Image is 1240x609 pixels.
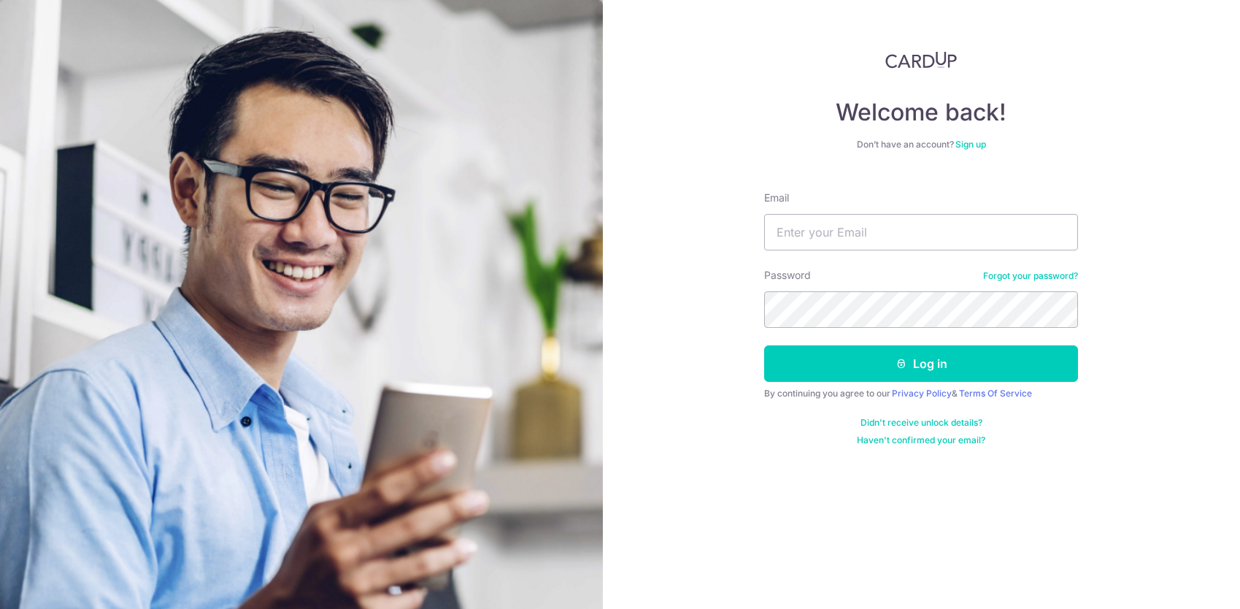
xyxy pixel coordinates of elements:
a: Didn't receive unlock details? [860,417,982,429]
div: Don’t have an account? [764,139,1078,150]
a: Terms Of Service [959,388,1032,399]
a: Sign up [955,139,986,150]
label: Email [764,191,789,205]
div: By continuing you agree to our & [764,388,1078,399]
a: Privacy Policy [892,388,952,399]
a: Haven't confirmed your email? [857,434,985,446]
h4: Welcome back! [764,98,1078,127]
button: Log in [764,345,1078,382]
label: Password [764,268,811,283]
img: CardUp Logo [885,51,957,69]
a: Forgot your password? [983,270,1078,282]
input: Enter your Email [764,214,1078,250]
